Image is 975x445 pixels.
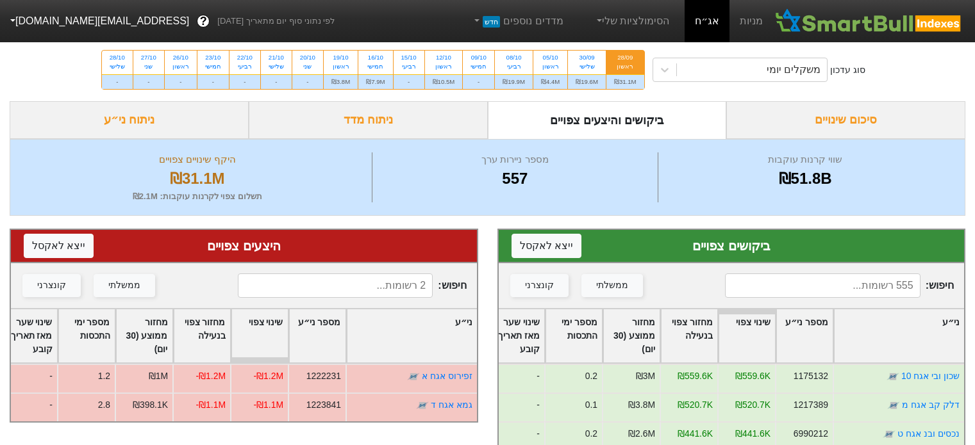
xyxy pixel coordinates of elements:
button: ממשלתי [94,274,155,297]
div: Toggle SortBy [289,309,346,362]
div: קונצרני [37,279,66,293]
div: Toggle SortBy [347,309,477,362]
div: רביעי [237,62,253,71]
div: מספר ניירות ערך [376,152,655,167]
div: 12/10 [433,53,455,62]
div: 28/09 [614,53,637,62]
div: היצעים צפויים [24,236,464,255]
div: - [487,364,544,392]
div: 16/10 [366,53,385,62]
div: 08/10 [503,53,525,62]
div: ₪441.6K [735,427,771,441]
span: לפי נתוני סוף יום מתאריך [DATE] [217,15,335,28]
button: ממשלתי [581,274,643,297]
div: 05/10 [541,53,560,62]
div: שלישי [110,62,125,71]
div: 20/10 [300,53,315,62]
div: -₪1.2M [196,369,226,383]
div: - [261,74,292,89]
div: סיכום שינויים [726,101,965,139]
img: tase link [407,370,420,383]
div: 21/10 [269,53,284,62]
div: - [394,74,424,89]
div: 27/10 [141,53,156,62]
div: ₪19.9M [495,74,533,89]
div: 15/10 [401,53,417,62]
div: ראשון [433,62,455,71]
div: ₪3.8M [324,74,358,89]
div: Toggle SortBy [1,309,57,362]
button: ייצא לאקסל [24,234,94,258]
img: tase link [883,428,896,441]
div: ₪3M [636,369,655,383]
div: 23/10 [205,53,221,62]
a: הסימולציות שלי [589,8,675,34]
div: - [463,74,494,89]
div: - [292,74,323,89]
div: 28/10 [110,53,125,62]
div: חמישי [366,62,385,71]
a: נכסים ובנ אגח ט [897,428,960,439]
div: Toggle SortBy [776,309,833,362]
div: ₪31.1M [606,74,644,89]
img: tase link [887,370,899,383]
div: ראשון [541,62,560,71]
div: Toggle SortBy [58,309,115,362]
div: 1223841 [306,398,340,412]
span: ? [200,13,207,30]
div: ביקושים והיצעים צפויים [488,101,727,139]
div: Toggle SortBy [603,309,660,362]
div: שני [141,62,156,71]
div: 26/10 [172,53,189,62]
div: ₪7.9M [358,74,392,89]
button: קונצרני [510,274,569,297]
div: ניתוח ני״ע [10,101,249,139]
div: Toggle SortBy [661,309,717,362]
div: חמישי [205,62,221,71]
button: קונצרני [22,274,81,297]
div: - [165,74,197,89]
div: - [133,74,164,89]
div: ₪19.6M [568,74,606,89]
span: חיפוש : [238,273,467,298]
div: שלישי [269,62,284,71]
div: ביקושים צפויים [512,236,952,255]
div: - [197,74,229,89]
div: ניתוח מדד [249,101,488,139]
div: ₪559.6K [678,369,713,383]
div: רביעי [503,62,525,71]
div: Toggle SortBy [488,309,544,362]
input: 555 רשומות... [725,273,920,298]
div: - [229,74,260,89]
div: 30/09 [576,53,598,62]
div: ₪31.1M [26,167,369,190]
span: חיפוש : [725,273,954,298]
div: 2.8 [97,398,110,412]
div: 0.2 [585,427,597,441]
div: 1.2 [97,369,110,383]
div: 1175132 [794,369,828,383]
div: Toggle SortBy [231,309,288,362]
div: 09/10 [471,53,487,62]
div: סוג עדכון [830,63,865,77]
div: 6990212 [794,427,828,441]
input: 2 רשומות... [238,273,433,298]
div: ראשון [172,62,189,71]
div: 0.1 [585,398,597,412]
div: היקף שינויים צפויים [26,152,369,167]
div: רביעי [401,62,417,71]
div: -₪1.1M [253,398,283,412]
div: -₪1.2M [253,369,283,383]
div: ₪2.6M [628,427,655,441]
div: משקלים יומי [767,62,821,77]
div: -₪1.1M [196,398,226,412]
a: זפירוס אגח א [422,371,472,381]
div: ₪520.7K [735,398,771,412]
button: ייצא לאקסל [512,234,581,258]
div: 22/10 [237,53,253,62]
div: ₪51.8B [662,167,949,190]
div: ₪1M [148,369,167,383]
img: tase link [887,399,900,412]
div: 1217389 [794,398,828,412]
div: Toggle SortBy [719,309,775,362]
